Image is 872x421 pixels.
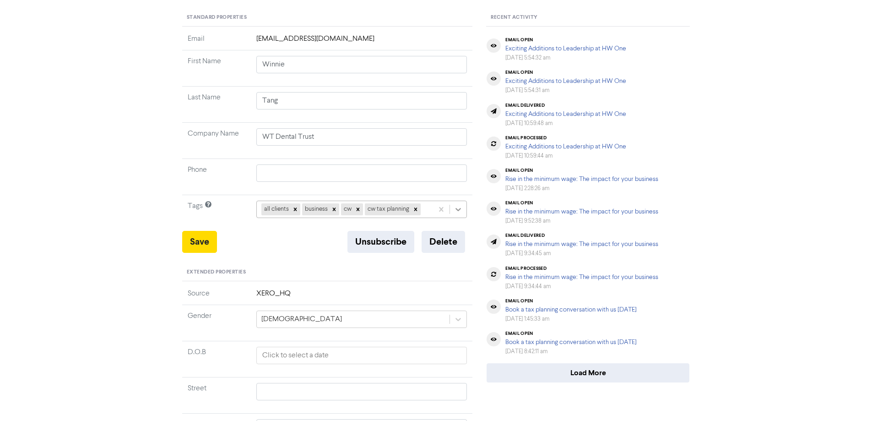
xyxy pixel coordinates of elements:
[182,305,251,341] td: Gender
[505,298,637,304] div: email open
[505,306,637,313] a: Book a tax planning conversation with us [DATE]
[505,266,658,271] div: email processed
[505,45,626,52] a: Exciting Additions to Leadership at HW One
[486,9,690,27] div: Recent Activity
[182,264,473,281] div: Extended Properties
[505,119,626,128] div: [DATE] 10:59:48 am
[365,203,411,215] div: cw tax planning
[505,282,658,291] div: [DATE] 9:34:44 am
[505,315,637,323] div: [DATE] 1:45:33 am
[487,363,689,383] button: Load More
[261,203,290,215] div: all clients
[505,152,626,160] div: [DATE] 10:59:44 am
[182,159,251,195] td: Phone
[182,33,251,50] td: Email
[422,231,465,253] button: Delete
[505,78,626,84] a: Exciting Additions to Leadership at HW One
[505,249,658,258] div: [DATE] 9:34:45 am
[182,288,251,305] td: Source
[505,103,626,108] div: email delivered
[826,377,872,421] iframe: Chat Widget
[505,70,626,75] div: email open
[505,143,626,150] a: Exciting Additions to Leadership at HW One
[505,274,658,280] a: Rise in the minimum wage: The impact for your business
[505,331,637,336] div: email open
[182,87,251,123] td: Last Name
[341,203,353,215] div: cw
[505,200,658,206] div: email open
[182,195,251,231] td: Tags
[182,341,251,377] td: D.O.B
[505,168,658,173] div: email open
[505,54,626,62] div: [DATE] 5:54:32 am
[182,377,251,413] td: Street
[505,241,658,247] a: Rise in the minimum wage: The impact for your business
[182,123,251,159] td: Company Name
[505,208,658,215] a: Rise in the minimum wage: The impact for your business
[505,86,626,95] div: [DATE] 5:54:31 am
[505,135,626,141] div: email processed
[505,111,626,117] a: Exciting Additions to Leadership at HW One
[182,50,251,87] td: First Name
[256,347,467,364] input: Click to select a date
[505,233,658,238] div: email delivered
[251,288,473,305] td: XERO_HQ
[182,9,473,27] div: Standard Properties
[505,37,626,43] div: email open
[505,176,658,182] a: Rise in the minimum wage: The impact for your business
[505,184,658,193] div: [DATE] 2:28:26 am
[505,217,658,225] div: [DATE] 9:52:38 am
[182,231,217,253] button: Save
[302,203,329,215] div: business
[505,347,637,356] div: [DATE] 8:42:11 am
[261,314,342,325] div: [DEMOGRAPHIC_DATA]
[505,339,637,345] a: Book a tax planning conversation with us [DATE]
[347,231,414,253] button: Unsubscribe
[251,33,473,50] td: [EMAIL_ADDRESS][DOMAIN_NAME]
